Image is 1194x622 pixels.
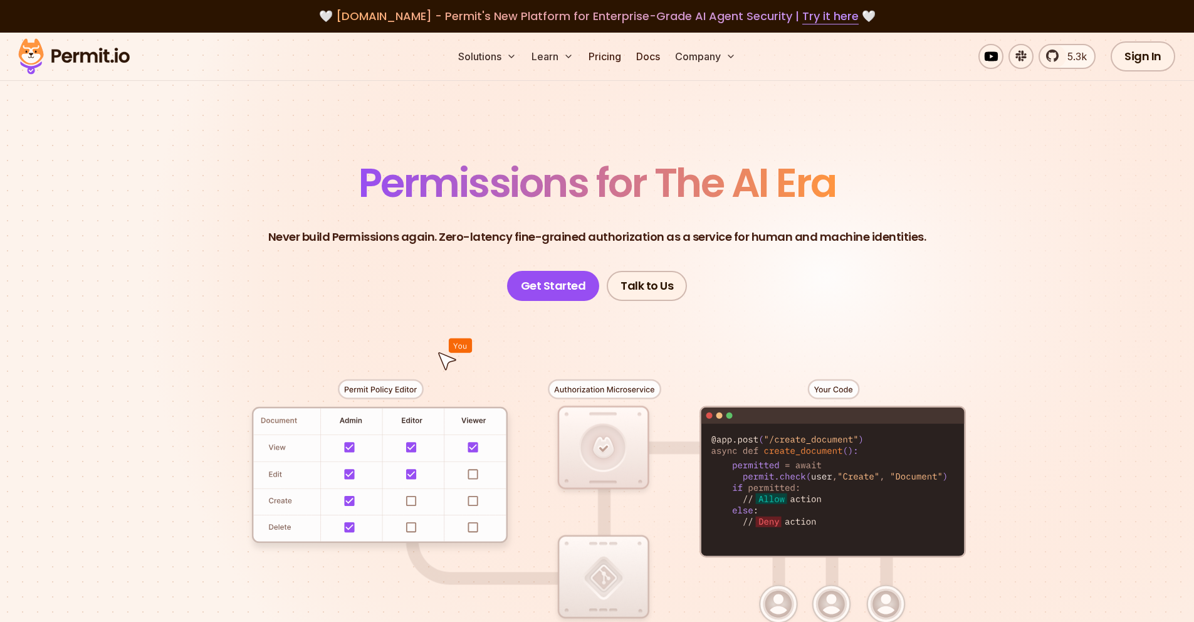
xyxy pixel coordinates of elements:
p: Never build Permissions again. Zero-latency fine-grained authorization as a service for human and... [268,228,926,246]
button: Learn [526,44,579,69]
a: Talk to Us [607,271,687,301]
div: 🤍 🤍 [30,8,1164,25]
a: 5.3k [1039,44,1096,69]
a: Try it here [802,8,859,24]
span: 5.3k [1060,49,1087,64]
button: Solutions [453,44,521,69]
span: Permissions for The AI Era [359,155,836,211]
a: Sign In [1111,41,1175,71]
button: Company [670,44,741,69]
a: Get Started [507,271,600,301]
span: [DOMAIN_NAME] - Permit's New Platform for Enterprise-Grade AI Agent Security | [336,8,859,24]
a: Pricing [584,44,626,69]
a: Docs [631,44,665,69]
img: Permit logo [13,35,135,78]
